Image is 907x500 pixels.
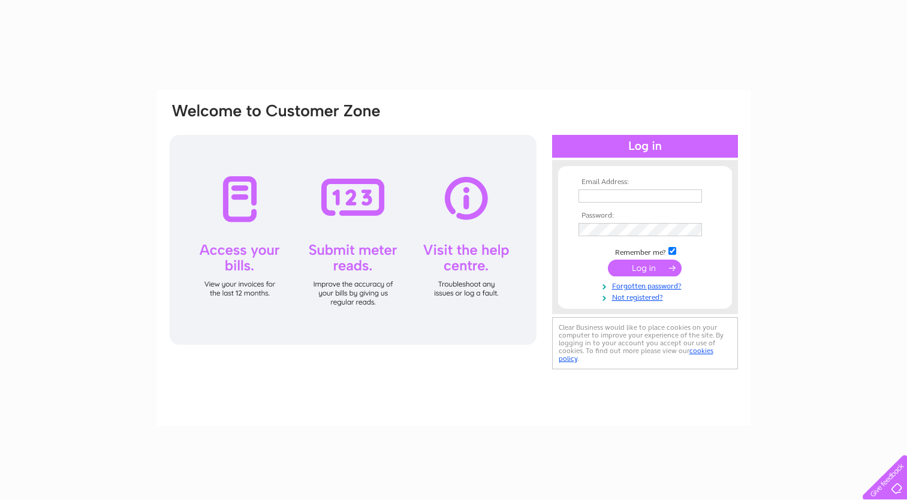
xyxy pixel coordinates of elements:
th: Password: [575,212,715,220]
a: cookies policy [559,347,713,363]
a: Forgotten password? [578,279,715,291]
a: Not registered? [578,291,715,302]
th: Email Address: [575,178,715,186]
div: Clear Business would like to place cookies on your computer to improve your experience of the sit... [552,317,738,369]
input: Submit [608,260,682,276]
td: Remember me? [575,245,715,257]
